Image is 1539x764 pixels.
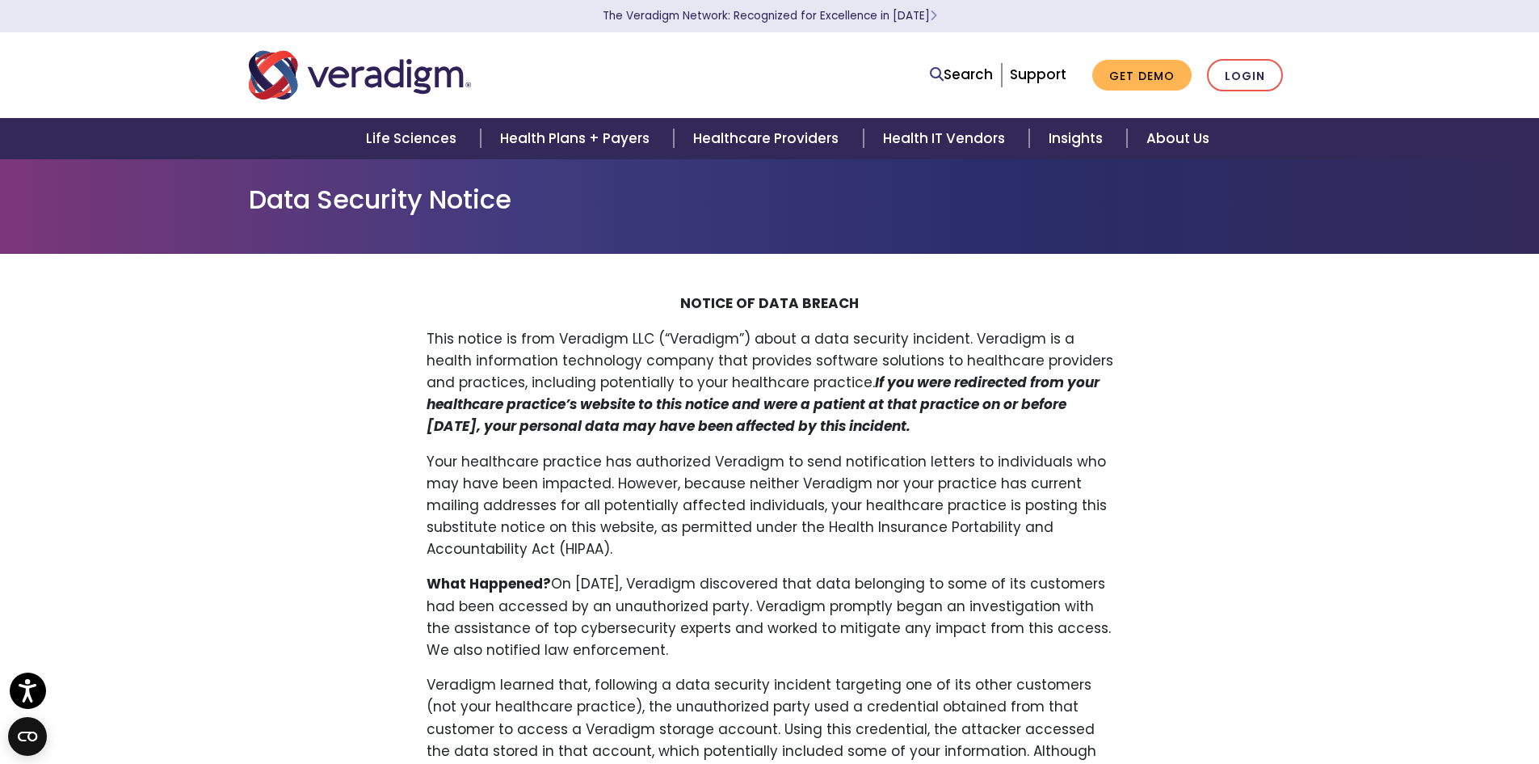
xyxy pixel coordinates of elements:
a: Support [1010,65,1066,84]
p: Your healthcare practice has authorized Veradigm to send notification letters to individuals who ... [427,451,1113,561]
button: Open CMP widget [8,717,47,756]
h1: Data Security Notice [249,184,1291,215]
a: Healthcare Providers [674,118,863,159]
a: The Veradigm Network: Recognized for Excellence in [DATE]Learn More [603,8,937,23]
a: Insights [1029,118,1127,159]
strong: What Happened? [427,574,551,593]
p: This notice is from Veradigm LLC (“Veradigm”) about a data security incident. Veradigm is a healt... [427,328,1113,438]
a: Health IT Vendors [864,118,1029,159]
a: About Us [1127,118,1229,159]
a: Life Sciences [347,118,481,159]
a: Get Demo [1092,60,1192,91]
span: Learn More [930,8,937,23]
strong: If you were redirected from your healthcare practice’s website to this notice and were a patient ... [427,373,1100,436]
a: Login [1207,59,1283,92]
a: Health Plans + Payers [481,118,674,159]
a: Search [930,64,993,86]
p: On [DATE], Veradigm discovered that data belonging to some of its customers had been accessed by ... [427,573,1113,661]
iframe: Drift Chat Widget [1458,683,1520,745]
strong: NOTICE OF DATA BREACH [680,293,859,313]
img: Veradigm logo [249,49,471,102]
